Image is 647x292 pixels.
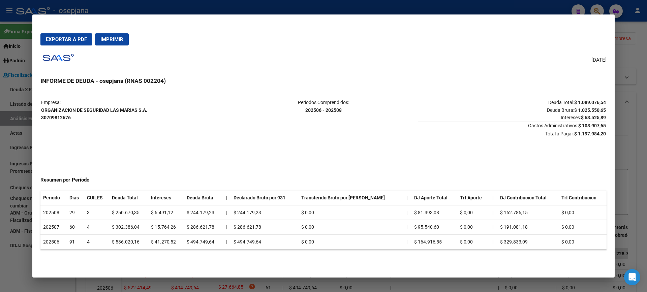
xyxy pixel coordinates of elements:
[457,205,490,220] td: $ 0,00
[100,36,123,42] span: Imprimir
[457,191,490,205] th: Trf Aporte
[299,235,404,250] td: $ 0,00
[404,191,412,205] th: |
[184,220,223,235] td: $ 286.621,78
[40,235,67,250] td: 202506
[574,100,606,105] strong: $ 1.089.076,54
[497,191,559,205] th: DJ Contribucion Total
[497,235,559,250] td: $ 329.833,09
[404,220,412,235] td: |
[148,205,184,220] td: $ 6.491,12
[148,191,184,205] th: Intereses
[40,205,67,220] td: 202508
[229,99,417,114] p: Periodos Comprendidos:
[624,269,640,285] div: Open Intercom Messenger
[40,76,607,85] h3: INFORME DE DEUDA - osepjana (RNAS 002204)
[148,220,184,235] td: $ 15.764,26
[231,235,299,250] td: $ 494.749,64
[418,122,606,128] span: Gastos Administrativos:
[46,36,87,42] span: Exportar a PDF
[411,220,457,235] td: $ 95.540,60
[67,220,84,235] td: 60
[109,235,148,250] td: $ 536.020,16
[84,220,109,235] td: 4
[84,205,109,220] td: 3
[581,115,606,120] strong: $ 63.525,89
[40,191,67,205] th: Periodo
[231,205,299,220] td: $ 244.179,23
[457,220,490,235] td: $ 0,00
[574,131,606,136] strong: $ 1.197.984,20
[490,220,498,235] th: |
[574,107,606,113] strong: $ 1.025.550,65
[184,191,223,205] th: Deuda Bruta
[84,191,109,205] th: CUILES
[231,220,299,235] td: $ 286.621,78
[41,99,229,122] p: Empresa:
[305,107,342,113] strong: 202506 - 202508
[490,205,498,220] th: |
[497,220,559,235] td: $ 191.081,18
[578,123,606,128] strong: $ 108.907,65
[404,205,412,220] td: |
[109,191,148,205] th: Deuda Total
[299,205,404,220] td: $ 0,00
[109,220,148,235] td: $ 302.386,04
[148,235,184,250] td: $ 41.270,52
[411,235,457,250] td: $ 164.916,55
[559,205,607,220] td: $ 0,00
[231,191,299,205] th: Declarado Bruto por 931
[299,191,404,205] th: Transferido Bruto por [PERSON_NAME]
[591,56,607,64] span: [DATE]
[109,205,148,220] td: $ 250.670,35
[490,235,498,250] th: |
[184,205,223,220] td: $ 244.179,23
[40,176,607,184] h4: Resumen por Período
[497,205,559,220] td: $ 162.786,15
[490,191,498,205] th: |
[457,235,490,250] td: $ 0,00
[40,33,92,45] button: Exportar a PDF
[404,235,412,250] td: |
[67,205,84,220] td: 29
[184,235,223,250] td: $ 494.749,64
[223,220,231,235] td: |
[411,205,457,220] td: $ 81.393,08
[559,191,607,205] th: Trf Contribucion
[95,33,129,45] button: Imprimir
[559,220,607,235] td: $ 0,00
[67,191,84,205] th: Dias
[223,191,231,205] th: |
[67,235,84,250] td: 91
[418,130,606,136] span: Total a Pagar:
[411,191,457,205] th: DJ Aporte Total
[418,99,606,122] p: Deuda Total: Deuda Bruta: Intereses:
[84,235,109,250] td: 4
[299,220,404,235] td: $ 0,00
[559,235,607,250] td: $ 0,00
[223,235,231,250] td: |
[223,205,231,220] td: |
[40,220,67,235] td: 202507
[41,107,147,121] strong: ORGANIZACION DE SEGURIDAD LAS MARIAS S.A. 30709812676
